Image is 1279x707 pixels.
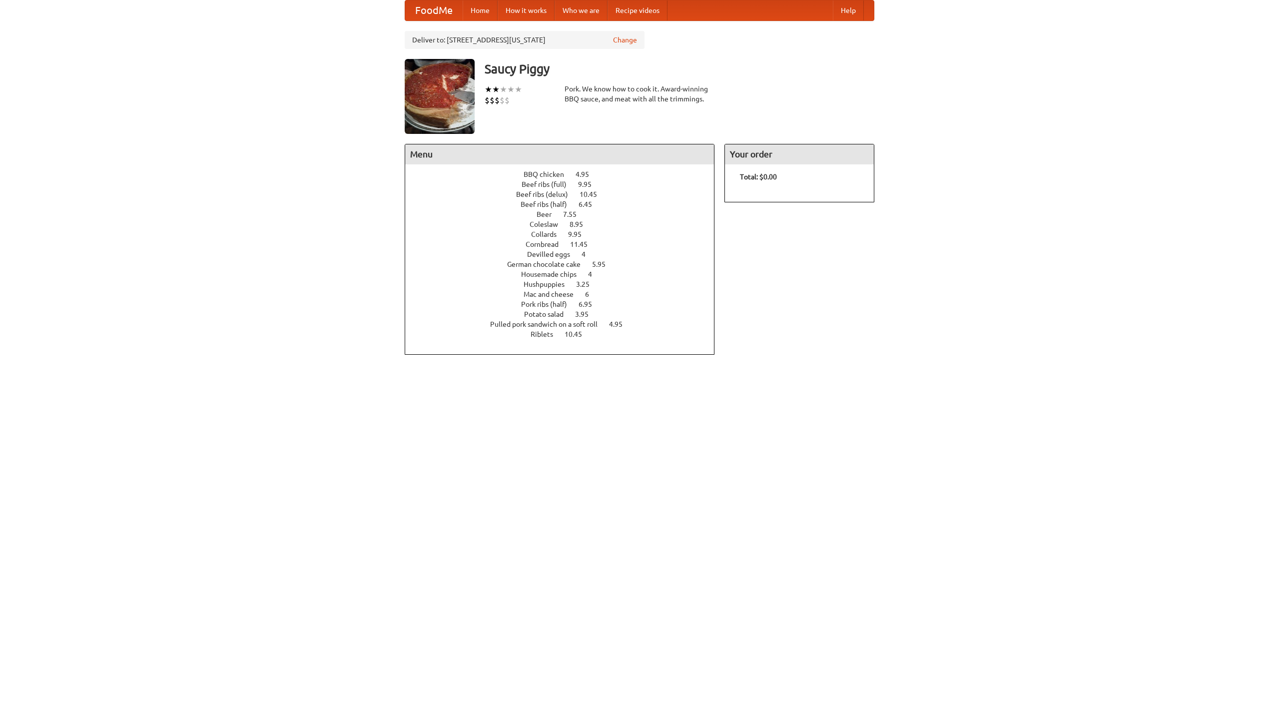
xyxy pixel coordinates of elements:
a: Beef ribs (half) 6.45 [521,200,611,208]
a: Beef ribs (delux) 10.45 [516,190,616,198]
span: 8.95 [570,220,593,228]
h3: Saucy Piggy [485,59,874,79]
span: Pulled pork sandwich on a soft roll [490,320,608,328]
div: Pork. We know how to cook it. Award-winning BBQ sauce, and meat with all the trimmings. [565,84,714,104]
span: 4.95 [609,320,633,328]
h4: Your order [725,144,874,164]
a: Riblets 10.45 [531,330,601,338]
span: Beef ribs (delux) [516,190,578,198]
span: German chocolate cake [507,260,591,268]
a: BBQ chicken 4.95 [524,170,608,178]
a: Coleslaw 8.95 [530,220,602,228]
span: 7.55 [563,210,587,218]
span: 4.95 [576,170,599,178]
a: How it works [498,0,555,20]
a: Beef ribs (full) 9.95 [522,180,610,188]
span: Mac and cheese [524,290,584,298]
div: Deliver to: [STREET_ADDRESS][US_STATE] [405,31,644,49]
span: Devilled eggs [527,250,580,258]
span: 3.25 [576,280,600,288]
a: Pork ribs (half) 6.95 [521,300,611,308]
li: $ [490,95,495,106]
a: Help [833,0,864,20]
li: ★ [507,84,515,95]
li: ★ [500,84,507,95]
span: BBQ chicken [524,170,574,178]
span: Potato salad [524,310,574,318]
span: Beef ribs (half) [521,200,577,208]
b: Total: $0.00 [740,173,777,181]
span: Collards [531,230,567,238]
a: Cornbread 11.45 [526,240,606,248]
span: Housemade chips [521,270,587,278]
span: 11.45 [570,240,598,248]
li: ★ [515,84,522,95]
a: FoodMe [405,0,463,20]
a: Who we are [555,0,608,20]
a: Mac and cheese 6 [524,290,608,298]
li: $ [505,95,510,106]
a: Potato salad 3.95 [524,310,607,318]
span: 3.95 [575,310,599,318]
span: Coleslaw [530,220,568,228]
span: Cornbread [526,240,569,248]
li: $ [485,95,490,106]
li: $ [500,95,505,106]
span: 6.95 [579,300,602,308]
span: Beef ribs (full) [522,180,577,188]
span: 9.95 [568,230,592,238]
a: Housemade chips 4 [521,270,611,278]
span: 5.95 [592,260,616,268]
span: Riblets [531,330,563,338]
span: 6 [585,290,599,298]
a: Beer 7.55 [537,210,595,218]
span: Beer [537,210,562,218]
span: 10.45 [565,330,592,338]
a: Home [463,0,498,20]
a: Hushpuppies 3.25 [524,280,608,288]
span: Hushpuppies [524,280,575,288]
a: Change [613,35,637,45]
span: 9.95 [578,180,602,188]
a: Recipe videos [608,0,667,20]
a: German chocolate cake 5.95 [507,260,624,268]
li: ★ [492,84,500,95]
li: $ [495,95,500,106]
img: angular.jpg [405,59,475,134]
span: 10.45 [580,190,607,198]
li: ★ [485,84,492,95]
span: Pork ribs (half) [521,300,577,308]
a: Pulled pork sandwich on a soft roll 4.95 [490,320,641,328]
span: 4 [582,250,596,258]
a: Collards 9.95 [531,230,600,238]
span: 4 [588,270,602,278]
h4: Menu [405,144,714,164]
span: 6.45 [579,200,602,208]
a: Devilled eggs 4 [527,250,604,258]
